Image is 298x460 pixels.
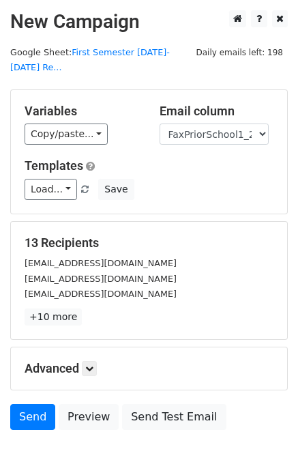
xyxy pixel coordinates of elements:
[25,361,273,376] h5: Advanced
[25,308,82,326] a: +10 more
[10,47,170,73] a: First Semester [DATE]-[DATE] Re...
[25,124,108,145] a: Copy/paste...
[160,104,274,119] h5: Email column
[25,289,177,299] small: [EMAIL_ADDRESS][DOMAIN_NAME]
[25,104,139,119] h5: Variables
[25,258,177,268] small: [EMAIL_ADDRESS][DOMAIN_NAME]
[25,274,177,284] small: [EMAIL_ADDRESS][DOMAIN_NAME]
[230,394,298,460] iframe: Chat Widget
[25,158,83,173] a: Templates
[191,47,288,57] a: Daily emails left: 198
[59,404,119,430] a: Preview
[25,179,77,200] a: Load...
[10,10,288,33] h2: New Campaign
[98,179,134,200] button: Save
[10,47,170,73] small: Google Sheet:
[191,45,288,60] span: Daily emails left: 198
[122,404,226,430] a: Send Test Email
[25,235,273,250] h5: 13 Recipients
[10,404,55,430] a: Send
